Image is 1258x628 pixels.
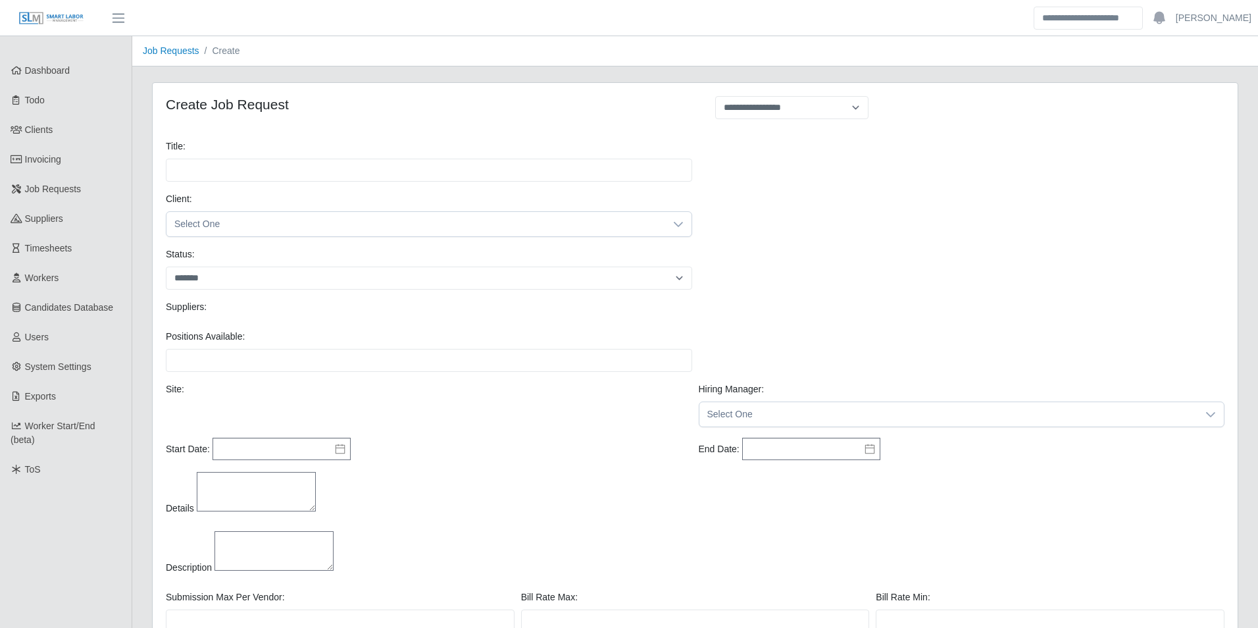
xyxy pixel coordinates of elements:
[25,243,72,253] span: Timesheets
[876,590,930,604] label: Bill Rate Min:
[1034,7,1143,30] input: Search
[166,212,665,236] span: Select One
[25,65,70,76] span: Dashboard
[25,302,114,313] span: Candidates Database
[166,140,186,153] label: Title:
[166,442,210,456] label: Start Date:
[166,502,194,515] label: Details
[166,192,192,206] label: Client:
[25,361,91,372] span: System Settings
[199,44,240,58] li: Create
[166,300,207,314] label: Suppliers:
[521,590,578,604] label: Bill Rate Max:
[25,154,61,165] span: Invoicing
[699,442,740,456] label: End Date:
[25,213,63,224] span: Suppliers
[11,421,95,445] span: Worker Start/End (beta)
[143,45,199,56] a: Job Requests
[18,11,84,26] img: SLM Logo
[166,382,184,396] label: Site:
[25,95,45,105] span: Todo
[699,382,765,396] label: Hiring Manager:
[699,402,1198,427] span: Select One
[25,124,53,135] span: Clients
[166,248,195,261] label: Status:
[1176,11,1251,25] a: [PERSON_NAME]
[166,590,285,604] label: Submission Max Per Vendor:
[25,332,49,342] span: Users
[25,464,41,475] span: ToS
[25,184,82,194] span: Job Requests
[25,273,59,283] span: Workers
[166,96,686,113] h4: Create Job Request
[166,330,245,344] label: Positions Available:
[166,561,212,575] label: Description
[25,391,56,402] span: Exports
